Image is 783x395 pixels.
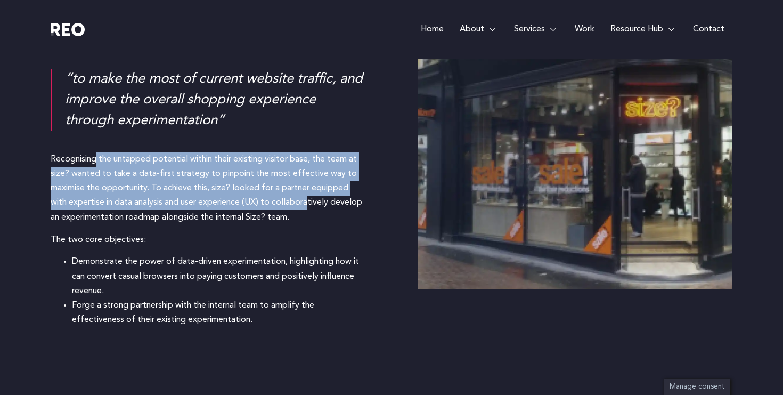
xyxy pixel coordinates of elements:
li: Demonstrate the power of data-driven experimentation, highlighting how it can convert casual brow... [72,255,365,299]
div: “to make the most of current website traffic, and improve the overall shopping experience through... [65,69,365,131]
li: Forge a strong partnership with the internal team to amplify the effectiveness of their existing ... [72,299,365,327]
div: Recognising the untapped potential within their existing visitor base, the team at size? wanted t... [51,152,365,225]
p: The two core objectives: [51,233,365,247]
span: Manage consent [670,383,724,390]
